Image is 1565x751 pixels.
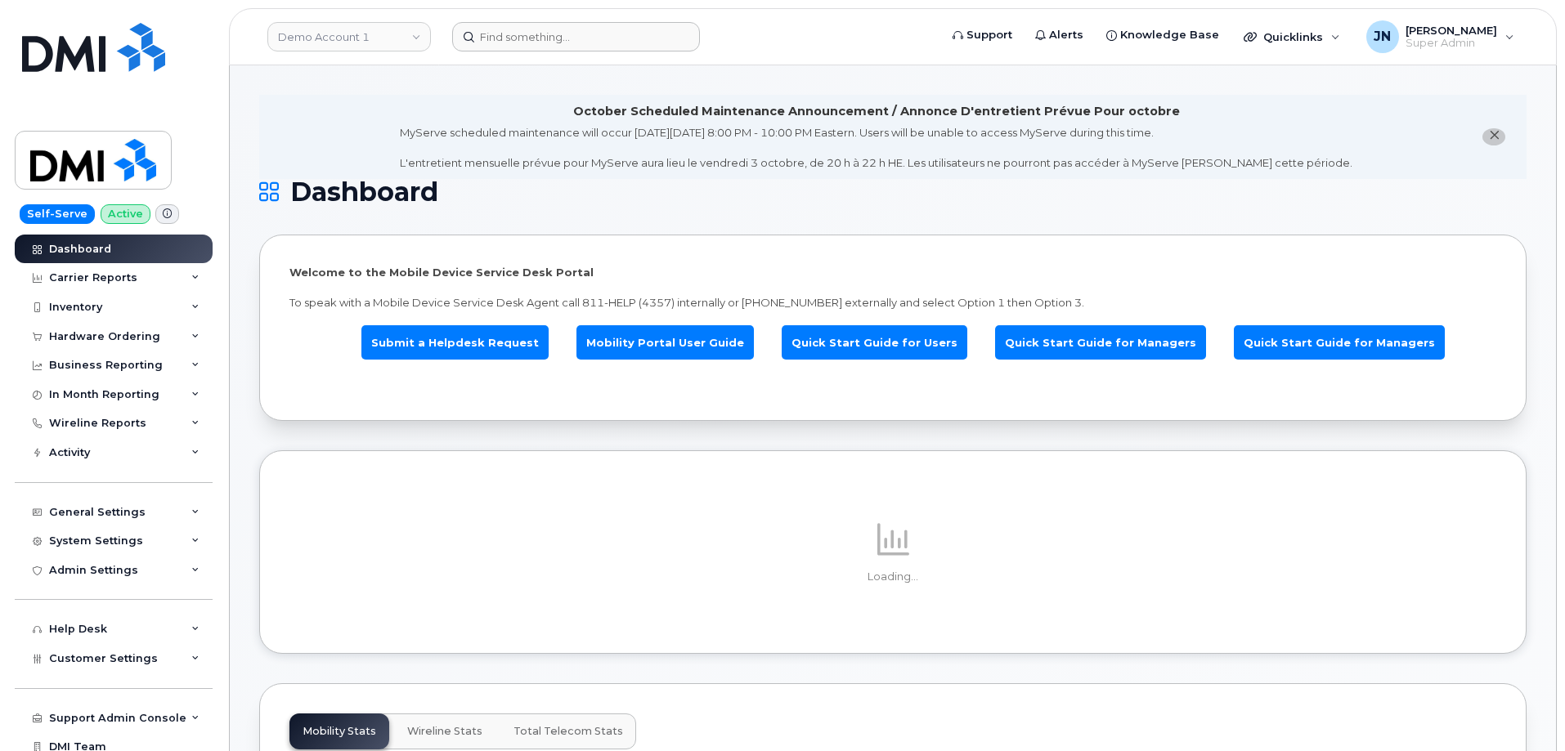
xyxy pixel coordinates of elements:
[400,125,1352,171] div: MyServe scheduled maintenance will occur [DATE][DATE] 8:00 PM - 10:00 PM Eastern. Users will be u...
[289,295,1496,311] p: To speak with a Mobile Device Service Desk Agent call 811-HELP (4357) internally or [PHONE_NUMBER...
[995,325,1206,360] a: Quick Start Guide for Managers
[1234,325,1445,360] a: Quick Start Guide for Managers
[289,265,1496,280] p: Welcome to the Mobile Device Service Desk Portal
[1482,128,1505,145] button: close notification
[407,725,482,738] span: Wireline Stats
[513,725,623,738] span: Total Telecom Stats
[289,570,1496,584] p: Loading...
[782,325,967,360] a: Quick Start Guide for Users
[576,325,754,360] a: Mobility Portal User Guide
[573,103,1180,120] div: October Scheduled Maintenance Announcement / Annonce D'entretient Prévue Pour octobre
[290,180,438,204] span: Dashboard
[361,325,549,360] a: Submit a Helpdesk Request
